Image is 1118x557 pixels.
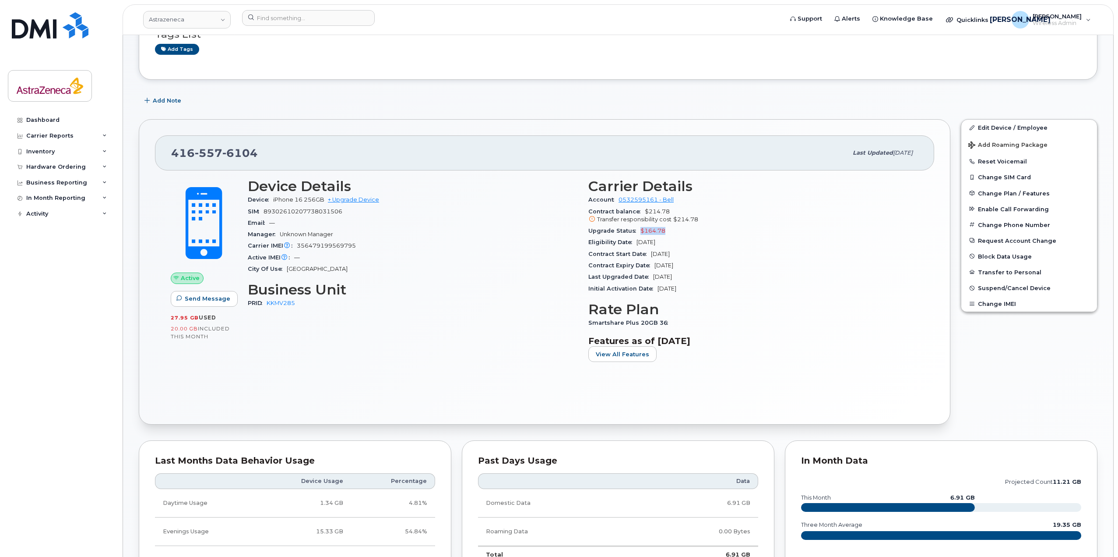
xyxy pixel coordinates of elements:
button: Add Roaming Package [961,135,1097,153]
td: 0.00 Bytes [635,518,758,546]
button: View All Features [588,346,657,362]
span: PRID [248,300,267,306]
button: Send Message [171,291,238,307]
td: 54.84% [351,518,435,546]
span: Account [588,196,619,203]
h3: Device Details [248,178,578,194]
text: projected count [1005,479,1081,485]
span: 20.00 GB [171,326,198,332]
a: Astrazeneca [143,11,231,28]
div: Quicklinks [940,11,1004,28]
span: [PERSON_NAME] [1033,13,1082,20]
span: Suspend/Cancel Device [978,285,1051,291]
span: used [199,314,216,321]
span: [DATE] [657,285,676,292]
a: Support [784,10,828,28]
span: Contract Expiry Date [588,262,654,269]
button: Suspend/Cancel Device [961,280,1097,296]
span: [DATE] [636,239,655,245]
span: Initial Activation Date [588,285,657,292]
a: Knowledge Base [866,10,939,28]
th: Device Usage [258,473,351,489]
span: Last Upgraded Date [588,273,653,280]
span: [DATE] [653,273,672,280]
button: Change Phone Number [961,217,1097,233]
div: In Month Data [801,457,1081,465]
a: Edit Device / Employee [961,120,1097,135]
h3: Carrier Details [588,178,918,194]
span: 27.95 GB [171,315,199,321]
a: + Upgrade Device [328,196,379,203]
span: [DATE] [893,149,913,156]
span: Carrier IMEI [248,242,297,249]
tspan: 11.21 GB [1053,479,1081,485]
button: Enable Call Forwarding [961,201,1097,217]
span: Change Plan / Features [978,190,1050,196]
button: Change SIM Card [961,169,1097,185]
span: Add Note [153,96,181,105]
span: Quicklinks [956,16,988,23]
h3: Rate Plan [588,302,918,317]
a: Add tags [155,44,199,55]
td: 15.33 GB [258,518,351,546]
span: Knowledge Base [880,14,933,23]
span: Email [248,220,269,226]
span: 6104 [222,146,258,160]
span: SIM [248,208,264,215]
span: Unknown Manager [280,231,333,238]
td: Daytime Usage [155,489,258,518]
a: KKMV285 [267,300,295,306]
span: — [294,254,300,261]
span: included this month [171,325,230,340]
h3: Features as of [DATE] [588,336,918,346]
span: Send Message [185,294,230,303]
text: 19.35 GB [1053,522,1081,528]
span: Wireless Admin [1033,20,1082,27]
button: Request Account Change [961,233,1097,248]
td: Evenings Usage [155,518,258,546]
span: $164.78 [640,227,665,234]
span: $214.78 [673,216,698,223]
h3: Business Unit [248,282,578,298]
span: [PERSON_NAME] [990,14,1051,25]
span: Support [798,14,822,23]
span: Last updated [853,149,893,156]
span: Alerts [842,14,860,23]
a: Alerts [828,10,866,28]
span: 557 [195,146,222,160]
td: 4.81% [351,489,435,518]
span: Enable Call Forwarding [978,206,1049,212]
td: Roaming Data [478,518,635,546]
span: 356479199569795 [297,242,356,249]
td: 1.34 GB [258,489,351,518]
button: Add Note [139,93,189,109]
span: 416 [171,146,258,160]
button: Change Plan / Features [961,185,1097,201]
span: Eligibility Date [588,239,636,245]
span: Upgrade Status [588,227,640,234]
span: Add Roaming Package [968,142,1048,150]
text: this month [801,494,831,501]
span: Contract balance [588,208,645,215]
button: Reset Voicemail [961,153,1097,169]
span: [DATE] [651,251,670,257]
span: 89302610207738031506 [264,208,342,215]
button: Block Data Usage [961,248,1097,264]
span: View All Features [596,350,649,358]
text: three month average [801,522,862,528]
span: Smartshare Plus 20GB 36 [588,319,672,326]
span: Active [181,274,200,282]
span: $214.78 [588,208,918,224]
th: Data [635,473,758,489]
span: [DATE] [654,262,673,269]
tr: Weekdays from 6:00pm to 8:00am [155,518,435,546]
td: Domestic Data [478,489,635,518]
span: [GEOGRAPHIC_DATA] [287,266,348,272]
div: Past Days Usage [478,457,758,465]
span: Manager [248,231,280,238]
input: Find something... [242,10,375,26]
span: Active IMEI [248,254,294,261]
span: Device [248,196,273,203]
div: Jamal Abdi [1005,11,1097,28]
span: Contract Start Date [588,251,651,257]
